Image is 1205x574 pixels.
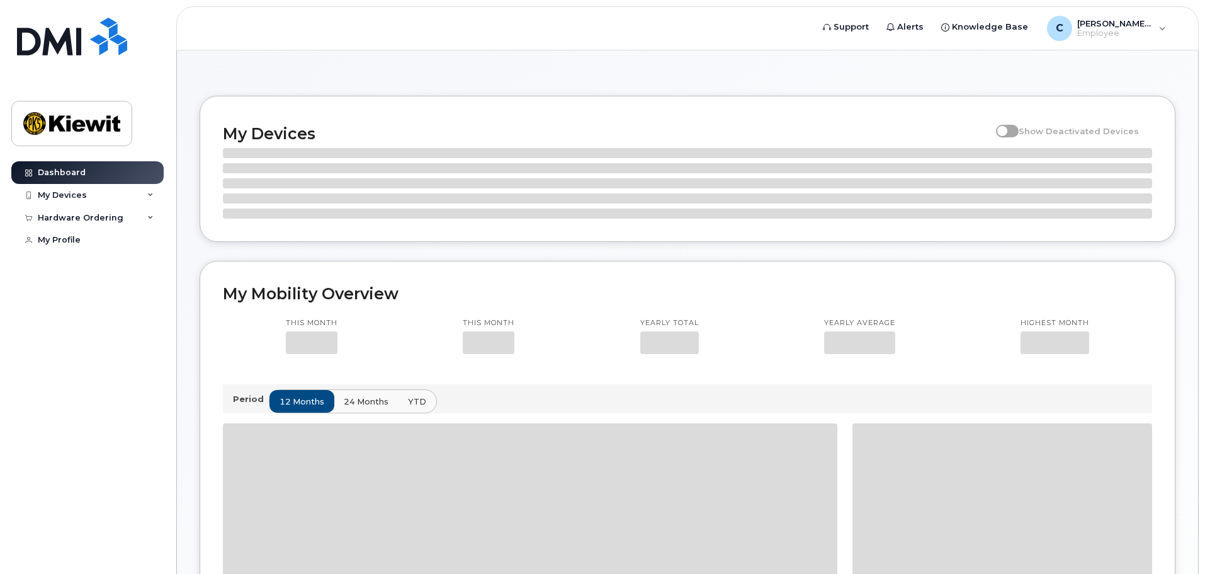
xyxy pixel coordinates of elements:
p: Yearly total [640,318,699,328]
span: YTD [408,396,426,408]
p: Yearly average [824,318,895,328]
p: Highest month [1021,318,1089,328]
span: Show Deactivated Devices [1019,126,1139,136]
h2: My Devices [223,124,990,143]
input: Show Deactivated Devices [996,119,1006,129]
p: This month [286,318,337,328]
p: Period [233,393,269,405]
p: This month [463,318,514,328]
h2: My Mobility Overview [223,284,1152,303]
span: 24 months [344,396,388,408]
